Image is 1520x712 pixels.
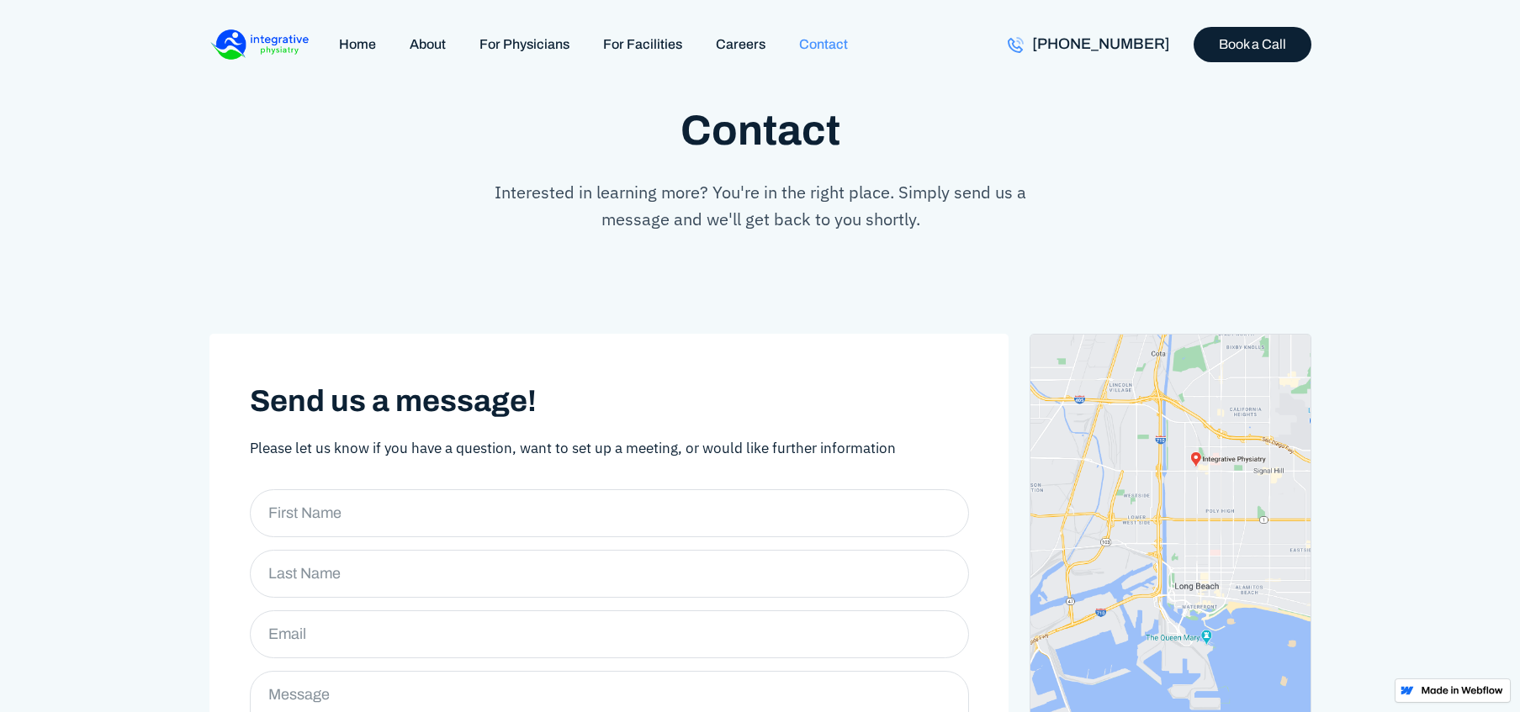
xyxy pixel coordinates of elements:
a: [PHONE_NUMBER] [991,26,1187,63]
h3: Send us a message! [249,384,536,419]
a: home [209,21,310,68]
p: Interested in learning more? You're in the right place. Simply send us a message and we'll get ba... [487,179,1034,233]
input: Last Name [249,549,968,597]
img: Made in Webflow [1421,686,1503,694]
input: Email [249,609,968,657]
div: [PHONE_NUMBER] [1032,35,1170,54]
a: Contact [782,26,865,62]
h1: Contact [681,107,840,156]
a: About [393,26,463,62]
a: Home [322,26,393,62]
a: Book a Call [1194,27,1311,61]
p: Please let us know if you have a question, want to set up a meeting, or would like further inform... [249,437,895,460]
a: Careers [699,26,782,62]
input: First Name [249,488,968,536]
a: For Physicians [463,26,586,62]
a: For Facilities [586,26,699,62]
